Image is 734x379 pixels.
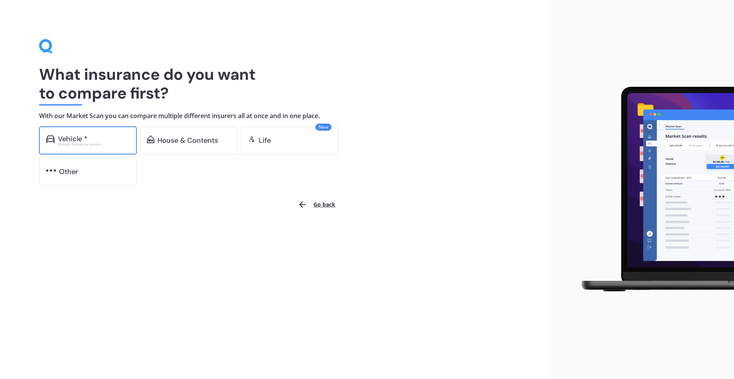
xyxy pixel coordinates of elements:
[39,65,512,102] h1: What insurance do you want to compare first?
[315,124,331,131] span: New
[39,112,512,120] h4: With our Market Scan you can compare multiple different insurers all at once and in one place.
[58,135,88,143] div: Vehicle *
[46,167,56,174] img: other.81dba5aafe580aa69f38.svg
[248,135,256,143] img: life.f720d6a2d7cdcd3ad642.svg
[147,135,154,143] img: home-and-contents.b802091223b8502ef2dd.svg
[259,137,271,144] div: Life
[570,82,734,297] img: laptop.webp
[293,195,340,214] button: Go back
[59,168,78,176] div: Other
[158,137,218,144] div: House & Contents
[46,135,55,143] img: car.f15378c7a67c060ca3f3.svg
[58,143,130,146] div: Excludes commercial vehicles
